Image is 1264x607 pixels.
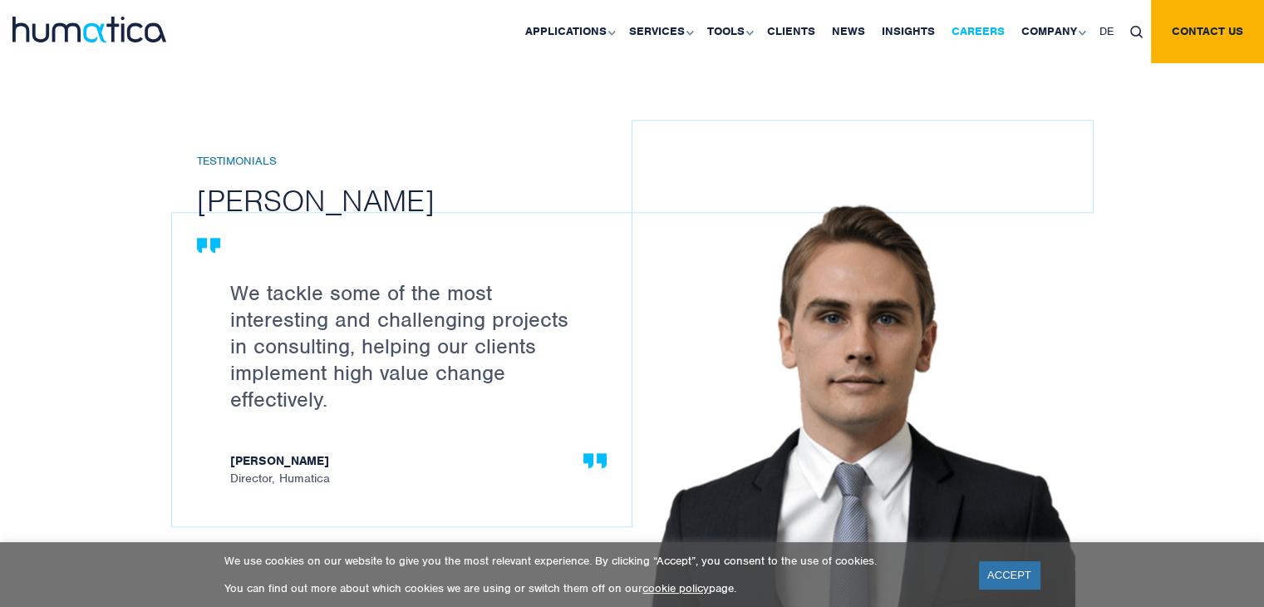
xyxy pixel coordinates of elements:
span: DE [1099,24,1114,38]
img: logo [12,17,166,42]
img: search_icon [1130,26,1143,38]
p: We use cookies on our website to give you the most relevant experience. By clicking “Accept”, you... [224,554,958,568]
span: Director, Humatica [230,454,590,485]
a: cookie policy [642,581,709,595]
strong: [PERSON_NAME] [230,454,590,471]
h6: Testimonials [197,155,657,169]
h2: [PERSON_NAME] [197,181,657,220]
p: We tackle some of the most interesting and challenging projects in consulting, helping our client... [230,279,590,412]
a: ACCEPT [979,561,1040,589]
p: You can find out more about which cookies we are using or switch them off on our page. [224,581,958,595]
